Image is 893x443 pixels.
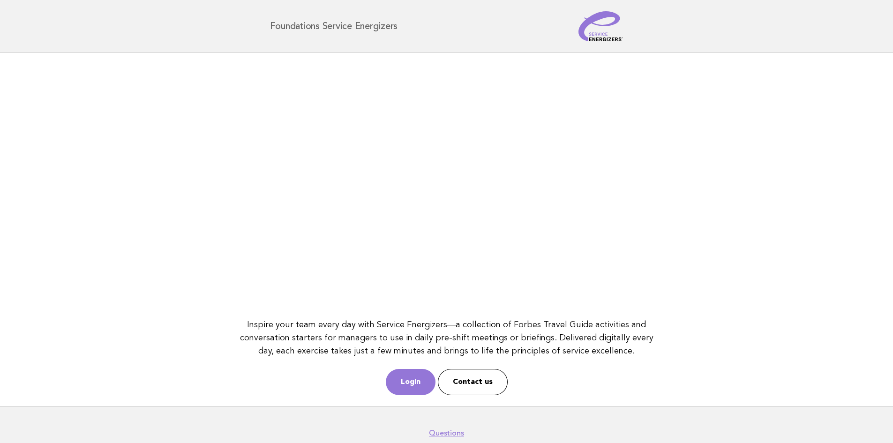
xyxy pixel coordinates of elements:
[234,64,659,303] iframe: YouTube video player
[578,11,623,41] img: Service Energizers
[438,369,508,395] a: Contact us
[234,318,659,358] p: Inspire your team every day with Service Energizers—a collection of Forbes Travel Guide activitie...
[429,428,464,438] a: Questions
[386,369,435,395] a: Login
[270,22,398,31] h1: Foundations Service Energizers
